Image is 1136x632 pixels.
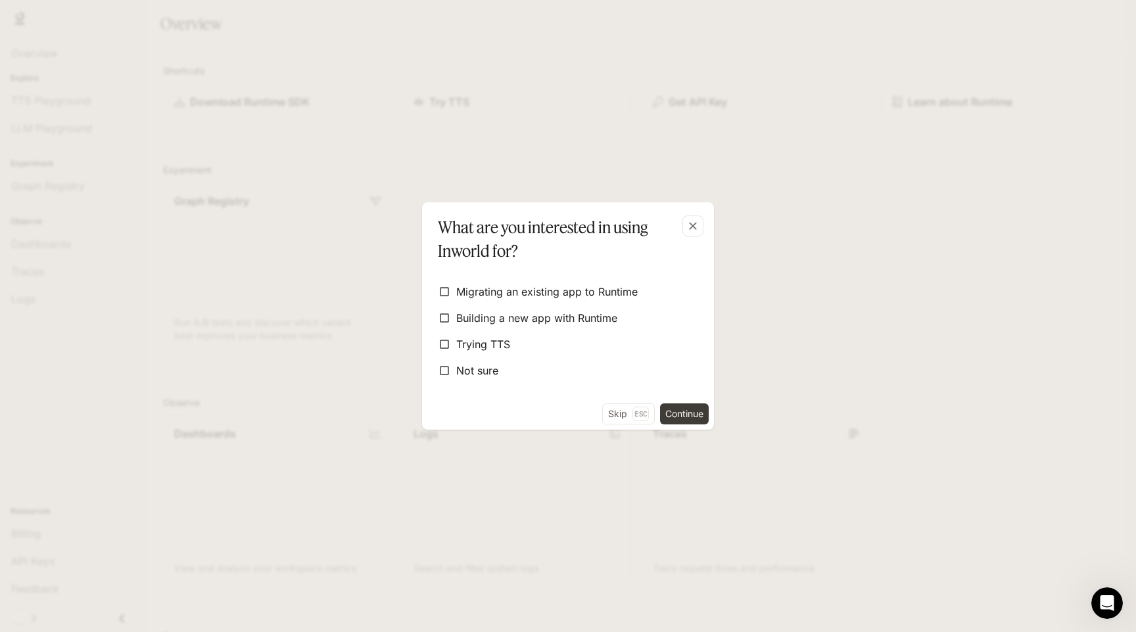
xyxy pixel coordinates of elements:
[456,284,638,300] span: Migrating an existing app to Runtime
[456,336,510,352] span: Trying TTS
[456,310,617,326] span: Building a new app with Runtime
[660,403,709,424] button: Continue
[438,215,693,263] p: What are you interested in using Inworld for?
[456,363,498,378] span: Not sure
[602,403,655,424] button: SkipEsc
[632,407,649,421] p: Esc
[1091,587,1123,619] iframe: Intercom live chat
